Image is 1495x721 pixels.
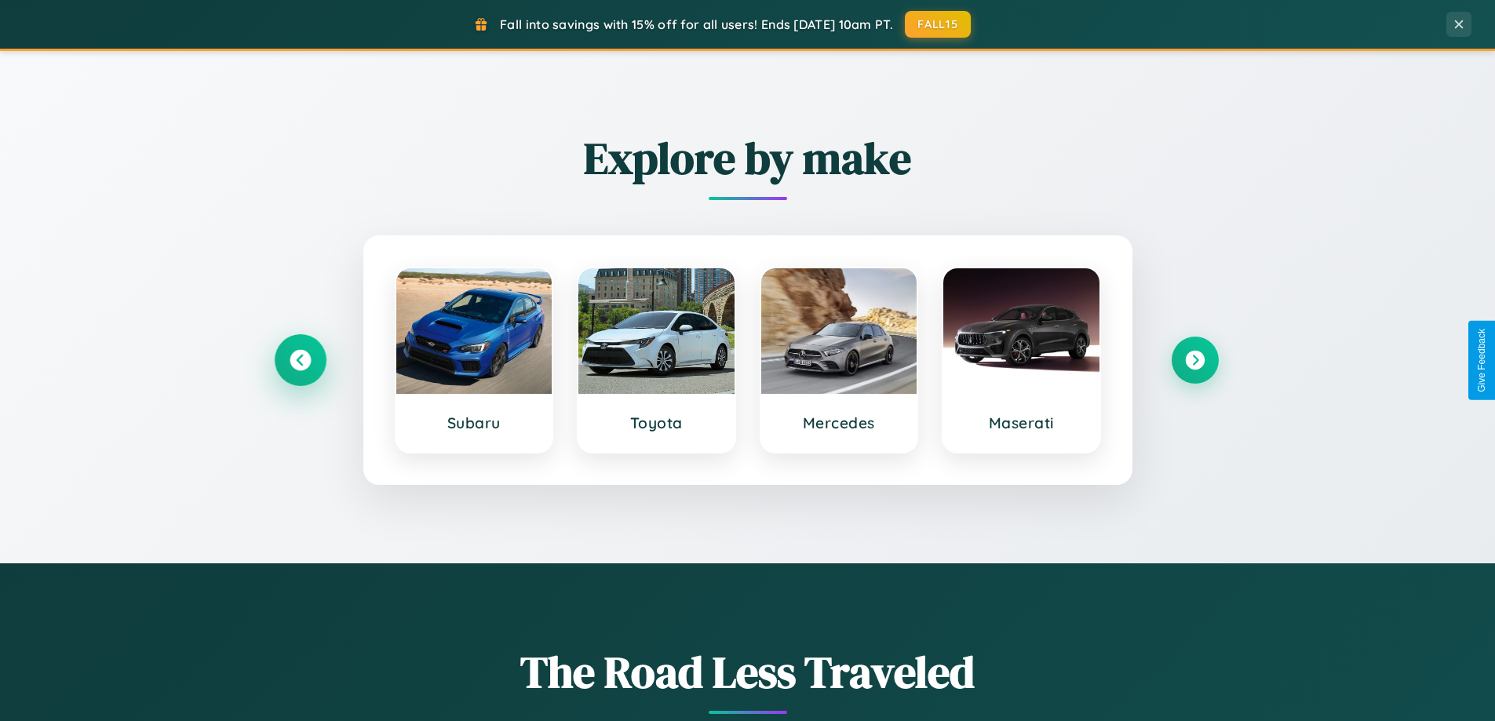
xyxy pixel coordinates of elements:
[500,16,893,32] span: Fall into savings with 15% off for all users! Ends [DATE] 10am PT.
[277,642,1219,702] h1: The Road Less Traveled
[777,413,902,432] h3: Mercedes
[905,11,971,38] button: FALL15
[277,128,1219,188] h2: Explore by make
[1476,329,1487,392] div: Give Feedback
[959,413,1084,432] h3: Maserati
[412,413,537,432] h3: Subaru
[594,413,719,432] h3: Toyota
